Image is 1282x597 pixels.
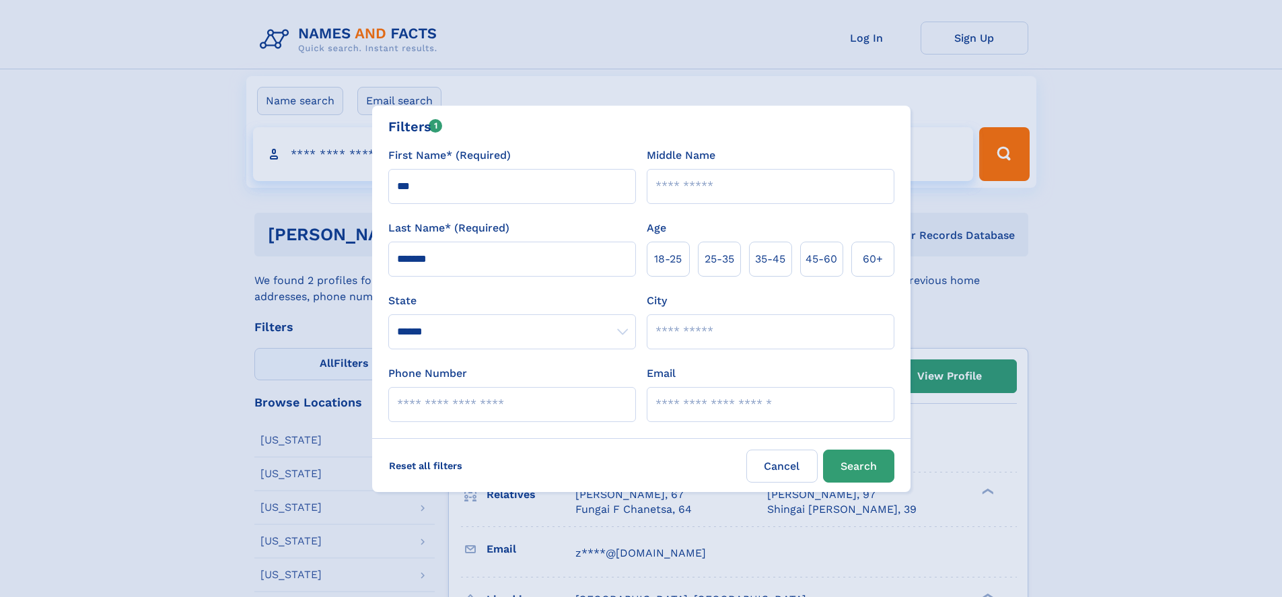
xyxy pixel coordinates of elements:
[647,220,666,236] label: Age
[654,251,682,267] span: 18‑25
[647,147,715,164] label: Middle Name
[388,293,636,309] label: State
[705,251,734,267] span: 25‑35
[755,251,785,267] span: 35‑45
[380,450,471,482] label: Reset all filters
[388,365,467,382] label: Phone Number
[806,251,837,267] span: 45‑60
[388,147,511,164] label: First Name* (Required)
[647,365,676,382] label: Email
[647,293,667,309] label: City
[746,450,818,483] label: Cancel
[388,116,443,137] div: Filters
[863,251,883,267] span: 60+
[388,220,509,236] label: Last Name* (Required)
[823,450,894,483] button: Search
